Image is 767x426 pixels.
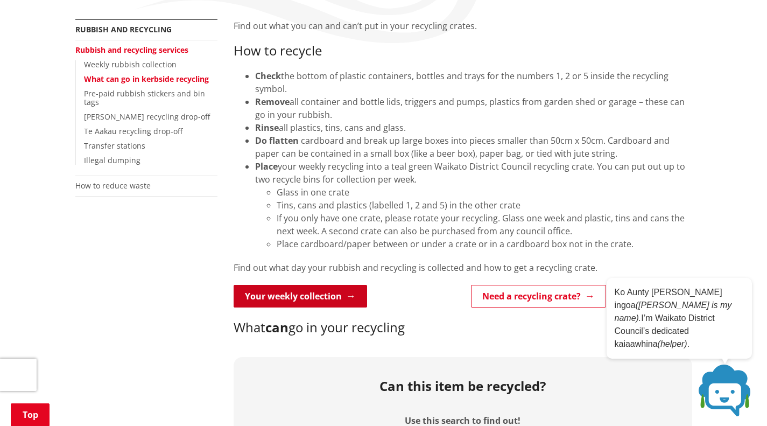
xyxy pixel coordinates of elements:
[75,180,151,191] a: How to reduce waste
[234,261,692,274] p: Find out what day your rubbish and recycling is collected and how to get a recycling crate.
[255,122,279,134] strong: Rinse
[658,339,687,348] em: (helper)
[277,212,692,238] li: If you only have one crate, please rotate your recycling. Glass one week and plastic, tins and ca...
[234,19,692,32] p: Find out what you can and can’t put in your recycling crates.
[11,403,50,426] a: Top
[471,285,606,308] a: Need a recycling crate?
[277,199,692,212] li: Tins, cans and plastics (labelled 1, 2 and 5) in the other crate
[234,43,692,59] h3: How to recycle
[75,45,188,55] a: Rubbish and recycling services
[255,96,290,108] strong: Remove
[84,88,205,108] a: Pre-paid rubbish stickers and bin tags
[255,135,299,146] strong: Do flatten
[255,69,692,95] div: the bottom of plastic containers, bottles and trays for the numbers 1, 2 or 5 inside the recyclin...
[255,121,692,134] div: all plastics, tins, cans and glass.
[255,95,692,121] div: all container and bottle lids, triggers and pumps, plastics from garden shed or garage – these ca...
[84,141,145,151] a: Transfer stations
[277,238,692,250] li: Place cardboard/paper between or under a crate or in a cardboard box not in the crate.
[379,379,546,394] h2: Can this item be recycled?
[234,320,692,336] h3: What go in your recycling
[84,111,210,122] a: [PERSON_NAME] recycling drop-off
[234,285,367,308] a: Your weekly collection
[75,24,172,34] a: Rubbish and recycling
[255,70,281,82] strong: Check
[277,186,692,199] li: Glass in one crate
[405,416,520,426] label: Use this search to find out!
[255,160,278,172] strong: Place
[255,160,692,250] li: your weekly recycling into a teal green Waikato District Council recycling crate. You can put out...
[84,74,209,84] a: What can go in kerbside recycling
[84,155,140,165] a: Illegal dumping
[255,135,670,159] span: cardboard and break up large boxes into pieces smaller than 50cm x 50cm. Cardboard and paper can ...
[84,126,182,136] a: Te Aakau recycling drop-off
[84,59,177,69] a: Weekly rubbish collection
[615,301,732,323] em: ([PERSON_NAME] is my name).
[265,318,288,336] strong: can
[615,286,744,351] p: Ko Aunty [PERSON_NAME] ingoa I’m Waikato District Council’s dedicated kaiaawhina .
